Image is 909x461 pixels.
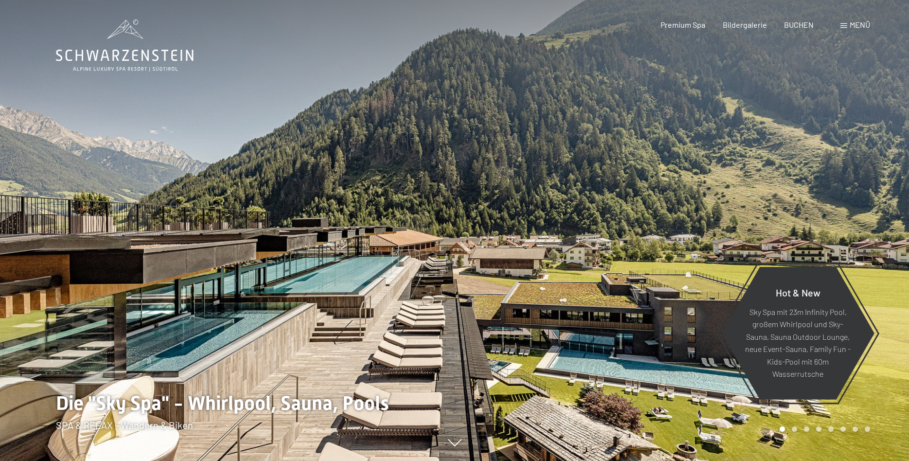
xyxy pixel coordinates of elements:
span: Hot & New [776,286,820,298]
div: Carousel Page 2 [792,426,797,432]
div: Carousel Pagination [776,426,870,432]
a: Hot & New Sky Spa mit 23m Infinity Pool, großem Whirlpool und Sky-Sauna, Sauna Outdoor Lounge, ne... [721,266,875,400]
span: Menü [850,20,870,29]
a: Premium Spa [660,20,705,29]
div: Carousel Page 3 [804,426,809,432]
a: Bildergalerie [723,20,767,29]
a: BUCHEN [784,20,814,29]
div: Carousel Page 4 [816,426,821,432]
div: Carousel Page 1 (Current Slide) [780,426,785,432]
div: Carousel Page 7 [853,426,858,432]
div: Carousel Page 8 [865,426,870,432]
div: Carousel Page 6 [840,426,846,432]
p: Sky Spa mit 23m Infinity Pool, großem Whirlpool und Sky-Sauna, Sauna Outdoor Lounge, neue Event-S... [745,305,851,380]
div: Carousel Page 5 [828,426,834,432]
